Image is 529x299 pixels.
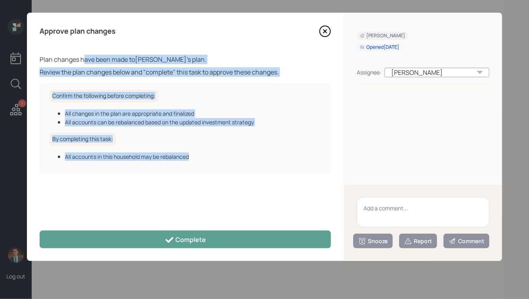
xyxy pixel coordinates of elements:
[49,133,116,146] h6: By completing this task:
[404,237,432,245] div: Report
[449,237,484,245] div: Comment
[353,234,393,248] button: Snooze
[65,109,322,118] div: All changes in the plan are appropriate and finalized
[40,67,331,77] div: Review the plan changes below and "complete" this task to approve these changes.
[40,27,116,36] h4: Approve plan changes
[357,68,381,76] div: Assignee:
[165,235,206,245] div: Complete
[360,44,399,51] div: Opened [DATE]
[65,152,322,161] div: All accounts in this household may be rebalanced
[358,237,388,245] div: Snooze
[49,90,158,103] h6: Confirm the following before completing:
[40,55,331,64] div: Plan changes have been made to [PERSON_NAME] 's plan.
[40,230,331,248] button: Complete
[65,118,322,126] div: All accounts can be rebalanced based on the updated investment strategy
[443,234,489,248] button: Comment
[384,68,489,77] div: [PERSON_NAME]
[399,234,437,248] button: Report
[360,32,405,39] div: [PERSON_NAME]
